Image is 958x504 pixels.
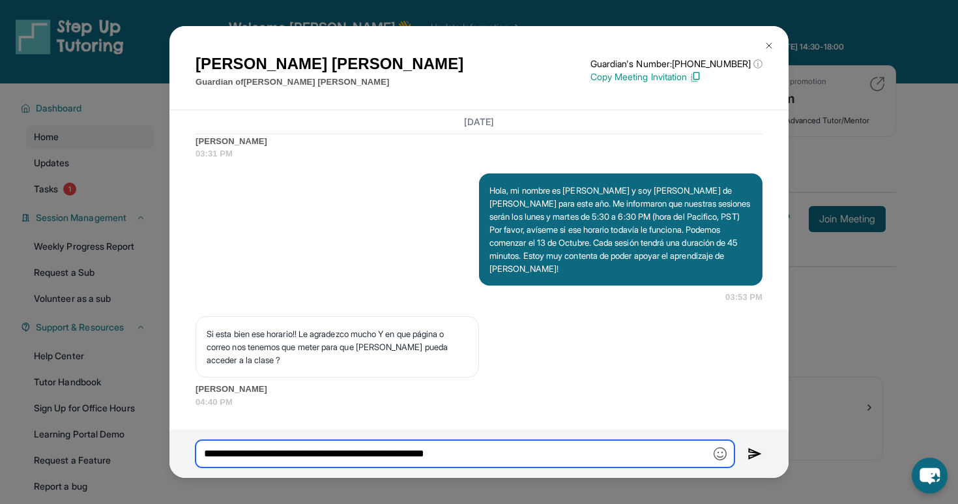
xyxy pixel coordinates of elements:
p: Hola, mi nombre es [PERSON_NAME] y soy [PERSON_NAME] de [PERSON_NAME] para este año. Me informaro... [489,184,752,275]
span: 03:31 PM [196,147,762,160]
button: chat-button [912,458,948,494]
span: [PERSON_NAME] [196,135,762,148]
p: Copy Meeting Invitation [590,70,762,83]
span: [PERSON_NAME] [196,383,762,396]
img: Close Icon [764,40,774,51]
img: Copy Icon [689,71,701,83]
span: 04:40 PM [196,396,762,409]
span: ⓘ [753,57,762,70]
img: Send icon [748,446,762,462]
p: Si esta bien ese horario!! Le agradezco mucho Y en que página o correo nos tenemos que meter para... [207,327,468,366]
span: 03:53 PM [725,291,762,304]
h1: [PERSON_NAME] [PERSON_NAME] [196,52,463,76]
img: Emoji [714,447,727,460]
h3: [DATE] [196,115,762,128]
p: Guardian's Number: [PHONE_NUMBER] [590,57,762,70]
p: Guardian of [PERSON_NAME] [PERSON_NAME] [196,76,463,89]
